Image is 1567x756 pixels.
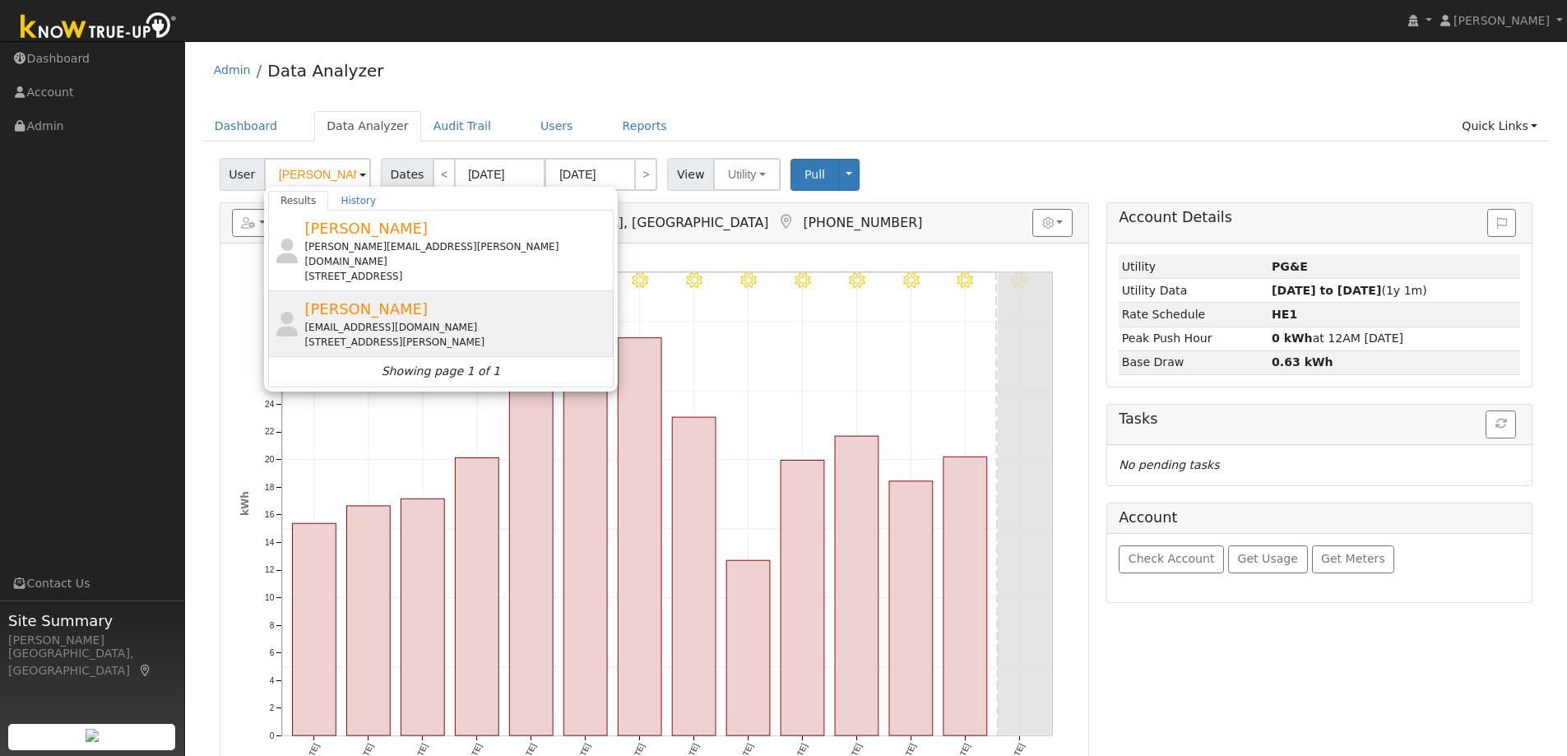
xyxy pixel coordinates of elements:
a: Admin [214,63,251,77]
button: Get Meters [1312,545,1395,573]
text: 6 [269,648,274,657]
div: [PERSON_NAME][EMAIL_ADDRESS][PERSON_NAME][DOMAIN_NAME] [304,239,610,269]
rect: onclick="" [781,461,824,736]
img: retrieve [86,729,99,742]
rect: onclick="" [292,524,336,736]
rect: onclick="" [726,561,770,736]
span: Check Account [1129,552,1215,565]
span: Dates [381,158,433,191]
span: Get Usage [1238,552,1298,565]
a: Reports [610,111,679,141]
span: Get Meters [1321,552,1385,565]
i: 9/01 - Clear [632,272,648,289]
div: [PERSON_NAME] [8,632,176,649]
a: Users [528,111,586,141]
h5: Tasks [1119,410,1520,428]
i: 9/04 - Clear [795,272,811,289]
i: 9/02 - Clear [686,272,702,289]
button: Utility [713,158,781,191]
text: 22 [265,428,275,437]
td: Utility [1119,255,1268,279]
button: Pull [790,159,839,191]
text: 4 [269,676,274,685]
button: Check Account [1119,545,1224,573]
text: 10 [265,593,275,602]
a: Audit Trail [421,111,503,141]
span: Pull [804,168,825,181]
a: Dashboard [202,111,290,141]
button: Refresh [1486,410,1516,438]
text: 12 [265,566,275,575]
text: 14 [265,538,275,547]
a: Data Analyzer [267,61,383,81]
text: 8 [269,621,274,630]
a: Data Analyzer [314,111,421,141]
rect: onclick="" [509,316,553,736]
i: Showing page 1 of 1 [382,363,500,380]
a: History [328,191,388,211]
div: [GEOGRAPHIC_DATA], [GEOGRAPHIC_DATA] [8,645,176,679]
rect: onclick="" [455,458,498,736]
rect: onclick="" [835,436,879,735]
a: < [433,158,456,191]
span: View [667,158,714,191]
a: > [634,158,657,191]
i: 9/05 - Clear [848,272,865,289]
div: [STREET_ADDRESS][PERSON_NAME] [304,335,610,350]
rect: onclick="" [672,417,716,735]
text: 24 [265,400,275,409]
strong: 0 kWh [1272,332,1313,345]
a: Results [268,191,329,211]
span: (1y 1m) [1272,284,1427,297]
i: 9/03 - Clear [740,272,757,289]
input: Select a User [264,158,371,191]
text: 16 [265,510,275,519]
i: 9/06 - Clear [902,272,919,289]
a: Map [777,214,795,230]
i: No pending tasks [1119,458,1219,471]
rect: onclick="" [401,499,444,736]
text: 0 [269,731,274,740]
td: Utility Data [1119,279,1268,303]
strong: [DATE] to [DATE] [1272,284,1381,297]
button: Issue History [1487,209,1516,237]
div: [STREET_ADDRESS] [304,269,610,284]
i: 9/07 - Clear [957,272,973,289]
h5: Account [1119,509,1177,526]
button: Get Usage [1228,545,1308,573]
text: 2 [269,704,274,713]
span: [PERSON_NAME] [304,220,428,237]
span: [PERSON_NAME] [304,300,428,318]
span: User [220,158,265,191]
rect: onclick="" [943,457,987,736]
rect: onclick="" [346,506,390,735]
a: Quick Links [1449,111,1550,141]
span: [PERSON_NAME] [1453,14,1550,27]
td: at 12AM [DATE] [1269,327,1521,350]
h5: Account Details [1119,209,1520,226]
span: [PHONE_NUMBER] [803,215,922,230]
strong: 0.63 kWh [1272,355,1333,369]
span: [GEOGRAPHIC_DATA], [GEOGRAPHIC_DATA] [487,215,769,230]
text: kWh [239,491,251,516]
img: Know True-Up [12,9,185,46]
rect: onclick="" [618,338,661,736]
text: 18 [265,483,275,492]
div: [EMAIL_ADDRESS][DOMAIN_NAME] [304,320,610,335]
rect: onclick="" [563,314,607,736]
text: 20 [265,455,275,464]
strong: ID: 17263934, authorized: 09/08/25 [1272,260,1308,273]
a: Map [138,664,153,677]
td: Base Draw [1119,350,1268,374]
strong: C [1272,308,1297,321]
rect: onclick="" [889,481,933,735]
td: Rate Schedule [1119,303,1268,327]
span: Site Summary [8,610,176,632]
td: Peak Push Hour [1119,327,1268,350]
